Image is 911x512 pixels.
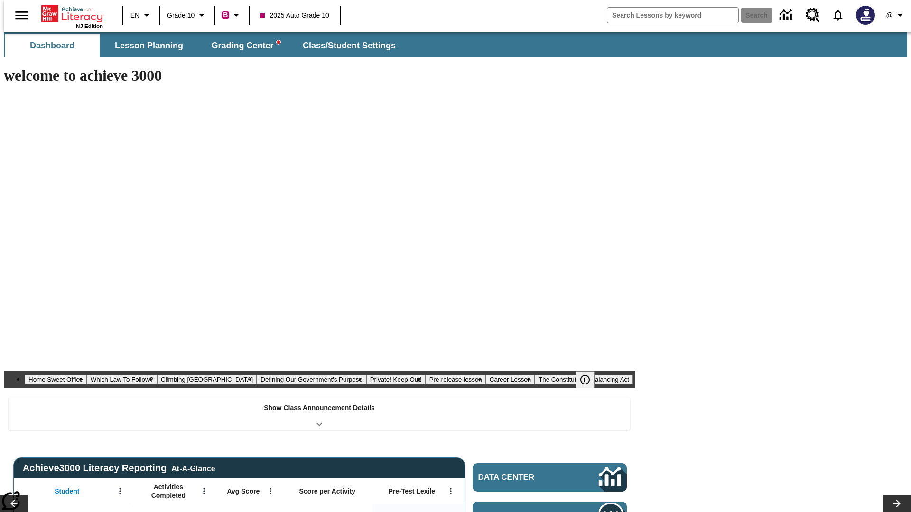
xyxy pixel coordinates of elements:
div: Show Class Announcement Details [9,397,630,430]
span: Score per Activity [299,487,356,495]
span: Student [55,487,79,495]
button: Select a new avatar [850,3,881,27]
span: NJ Edition [76,23,103,29]
button: Language: EN, Select a language [126,7,157,24]
span: EN [130,10,139,20]
a: Data Center [473,463,627,492]
button: Slide 2 Which Law To Follow? [87,375,157,384]
span: Dashboard [30,40,74,51]
button: Slide 8 The Constitution's Balancing Act [535,375,633,384]
button: Open Menu [113,484,127,498]
img: Avatar [856,6,875,25]
div: At-A-Glance [171,463,215,473]
span: Lesson Planning [115,40,183,51]
div: SubNavbar [4,32,907,57]
a: Resource Center, Will open in new tab [800,2,826,28]
button: Slide 6 Pre-release lesson [426,375,486,384]
button: Slide 5 Private! Keep Out! [366,375,426,384]
button: Profile/Settings [881,7,911,24]
a: Home [41,4,103,23]
a: Data Center [774,2,800,28]
span: Achieve3000 Literacy Reporting [23,463,215,474]
span: B [223,9,228,21]
button: Open Menu [197,484,211,498]
button: Dashboard [5,34,100,57]
span: Activities Completed [137,483,200,500]
button: Lesson Planning [102,34,196,57]
button: Grade: Grade 10, Select a grade [163,7,211,24]
button: Open Menu [444,484,458,498]
div: Home [41,3,103,29]
input: search field [607,8,738,23]
span: Grade 10 [167,10,195,20]
button: Slide 4 Defining Our Government's Purpose [257,375,366,384]
span: Data Center [478,473,567,482]
h1: welcome to achieve 3000 [4,67,635,84]
button: Open Menu [263,484,278,498]
button: Lesson carousel, Next [883,495,911,512]
span: 2025 Auto Grade 10 [260,10,329,20]
span: Avg Score [227,487,260,495]
svg: writing assistant alert [277,40,280,44]
button: Pause [576,371,595,388]
button: Boost Class color is violet red. Change class color [218,7,246,24]
span: Grading Center [211,40,280,51]
span: @ [886,10,892,20]
button: Slide 1 Home Sweet Office [25,375,87,384]
button: Class/Student Settings [295,34,403,57]
p: Show Class Announcement Details [264,403,375,413]
button: Open side menu [8,1,36,29]
a: Notifications [826,3,850,27]
span: Class/Student Settings [303,40,396,51]
button: Slide 7 Career Lesson [486,375,535,384]
span: Pre-Test Lexile [389,487,436,495]
button: Slide 3 Climbing Mount Tai [157,375,257,384]
button: Grading Center [198,34,293,57]
div: Pause [576,371,604,388]
div: SubNavbar [4,34,404,57]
